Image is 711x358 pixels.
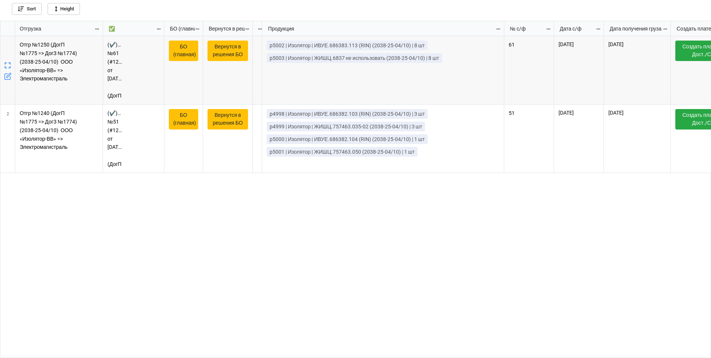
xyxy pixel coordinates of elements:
a: БО (главная) [169,41,198,61]
div: Отгрузка [15,25,94,33]
p: p4999 | Изолятор | ЖИШЦ.757463.035-02 (2038-25-04/10) | 3 шт [270,123,422,130]
div: БО (главная) [165,25,195,33]
p: (✔️)Отгр №61 (#1250) от [DATE] (ДогП №491/143 (#1775) => ДогЗ №ПД-25-00032 / Заявка ПД-25-00032-З... [107,41,122,100]
a: БО (главная) [169,109,198,130]
p: [DATE] [559,41,599,48]
a: Вернутся в решения БО [207,109,248,130]
p: [DATE] [608,109,666,116]
p: p5000 | Изолятор | ИВУЕ.686382.104 (RIN) (2038-25-04/10) | 1 шт [270,135,425,143]
a: Height [48,3,80,15]
a: Sort [12,3,42,15]
p: 51 [509,109,550,118]
p: p4998 | Изолятор | ИВУЕ.686382.103 (RIN) (2038-25-04/10) | 3 шт [270,110,425,118]
div: Вернутся в решения БО [204,25,245,33]
div: !!!->ОШИБКИ<-!!! [253,25,257,33]
p: p5002 | Изолятор | ИВУЕ.686383.113 (RIN) (2038-25-04/10) | 8 шт [270,42,425,49]
p: [DATE] [608,41,666,48]
div: Дата с/ф [555,25,596,33]
div: Дата получения груза [605,25,662,33]
span: 2 [7,105,9,173]
p: p5003 | Изолятор | ЖИШЦ.6837 не использовать (2038-25-04/10) | 8 шт [270,54,439,62]
div: Продукция [264,25,496,33]
p: Отгр №1250 (ДогП №1775 => ДогЗ №1774) (2038-25-04/10) ООО «Изолятор-ВВ» => Электромагистраль [20,41,79,83]
p: Отгр №1240 (ДогП №1775 => ДогЗ №1774) (2038-25-04/10) ООО «Изолятор-ВВ» => Электромагистраль [20,109,79,151]
div: № с/ф [505,25,546,33]
p: 61 [509,41,550,49]
p: (✔️)Отгр №51 (#1240) от [DATE] (ДогП №491/143 (#1775) => ДогЗ №ПД-25-00032 / Заявка ПД-25-00032-З... [107,109,122,168]
div: grid [0,21,103,36]
div: ✅ [104,25,156,33]
p: p5001 | Изолятор | ЖИШЦ.757463.050 (2038-25-04/10) | 1 шт [270,148,415,156]
a: Вернутся в решения БО [207,41,248,61]
p: [DATE] [559,109,599,116]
